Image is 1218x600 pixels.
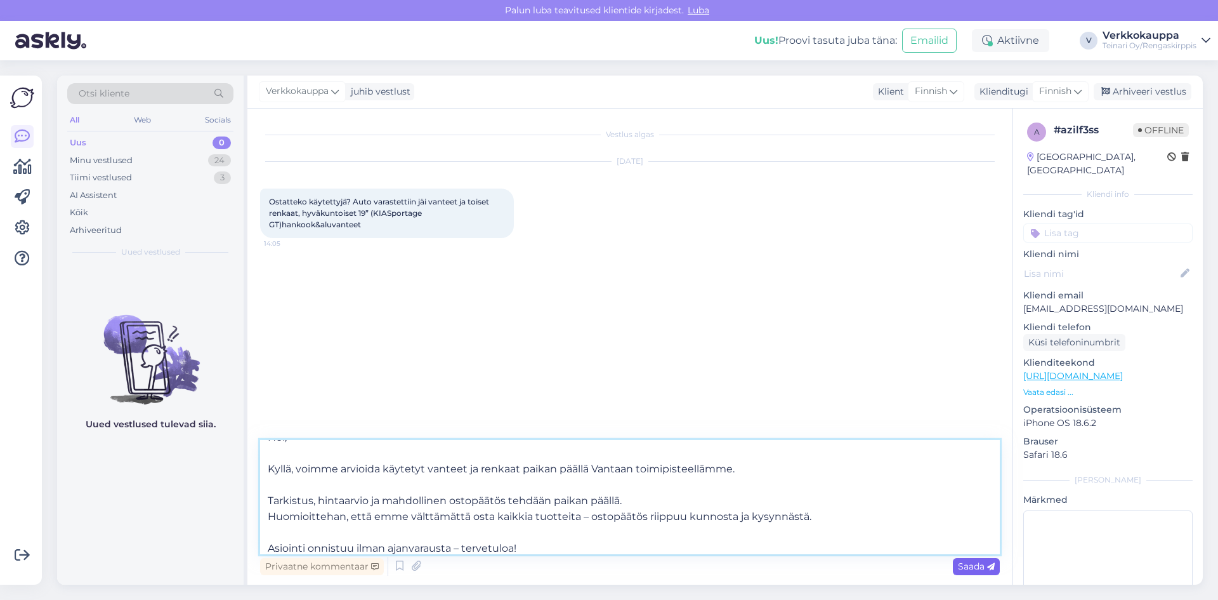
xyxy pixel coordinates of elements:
span: Verkkokauppa [266,84,329,98]
div: Teinari Oy/Rengaskirppis [1103,41,1196,51]
div: Arhiveeritud [70,224,122,237]
span: Saada [958,561,995,572]
p: Kliendi tag'id [1023,208,1193,221]
input: Lisa nimi [1024,267,1178,281]
div: [GEOGRAPHIC_DATA], [GEOGRAPHIC_DATA] [1027,150,1167,177]
span: Uued vestlused [121,246,180,258]
img: No chats [57,292,244,406]
div: AI Assistent [70,189,117,202]
p: [EMAIL_ADDRESS][DOMAIN_NAME] [1023,302,1193,316]
div: Aktiivne [972,29,1049,52]
img: Askly Logo [10,86,34,110]
div: Uus [70,137,86,149]
div: Kliendi info [1023,189,1193,200]
button: Emailid [902,29,957,53]
a: [URL][DOMAIN_NAME] [1023,370,1123,382]
p: Märkmed [1023,493,1193,507]
div: Arhiveeri vestlus [1094,83,1191,100]
div: All [67,112,82,128]
div: 24 [208,154,231,167]
div: Tiimi vestlused [70,171,132,184]
span: 14:05 [264,239,311,248]
div: Privaatne kommentaar [260,558,384,575]
p: Safari 18.6 [1023,448,1193,462]
div: juhib vestlust [346,85,410,98]
div: Klient [873,85,904,98]
span: Finnish [915,84,947,98]
div: Vestlus algas [260,129,1000,140]
span: a [1034,127,1040,137]
div: Web [131,112,154,128]
span: Finnish [1039,84,1071,98]
div: Verkkokauppa [1103,30,1196,41]
div: [PERSON_NAME] [1023,474,1193,486]
div: [DATE] [260,156,1000,167]
div: 3 [214,171,231,184]
p: Uued vestlused tulevad siia. [86,418,216,431]
p: iPhone OS 18.6.2 [1023,417,1193,430]
p: Brauser [1023,435,1193,448]
div: Klienditugi [974,85,1028,98]
div: Minu vestlused [70,154,133,167]
div: 0 [213,137,231,149]
span: Otsi kliente [79,87,129,100]
span: Luba [684,4,713,16]
p: Vaata edasi ... [1023,387,1193,398]
a: VerkkokauppaTeinari Oy/Rengaskirppis [1103,30,1210,51]
p: Kliendi telefon [1023,321,1193,334]
div: Kõik [70,206,88,219]
span: Ostatteko käytettyjä? Auto varastettiin jäi vanteet ja toiset renkaat, hyväkuntoiset 19” (KIASpor... [269,197,491,229]
p: Kliendi email [1023,289,1193,302]
b: Uus! [754,34,778,46]
div: Proovi tasuta juba täna: [754,33,897,48]
p: Operatsioonisüsteem [1023,403,1193,417]
div: Küsi telefoninumbrit [1023,334,1125,351]
input: Lisa tag [1023,223,1193,243]
span: Offline [1133,123,1189,137]
div: Socials [202,112,233,128]
div: # azilf3ss [1054,123,1133,138]
p: Kliendi nimi [1023,248,1193,261]
textarea: Hei, Kyllä, voimme arvioida käytetyt vanteet ja renkaat paikan päällä Vantaan toimipisteellämme. ... [260,440,1000,554]
div: V [1080,32,1097,50]
p: Klienditeekond [1023,356,1193,370]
